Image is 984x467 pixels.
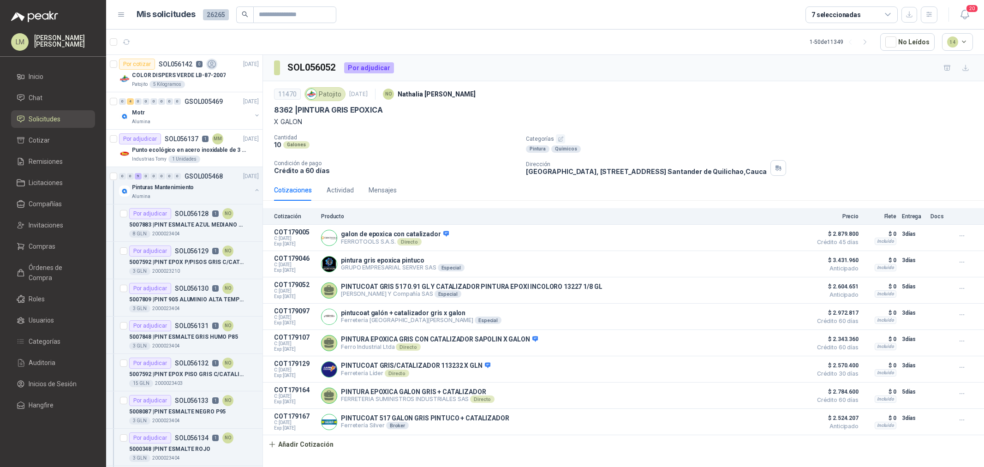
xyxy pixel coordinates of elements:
p: Dirección [526,161,767,168]
p: PINTUCOAT GRIS/CATALIZADOR 113232 X GLN [341,362,490,370]
p: COT179164 [274,386,316,394]
div: Directo [385,370,409,377]
span: Solicitudes [29,114,60,124]
div: Por adjudicar [344,62,394,73]
div: 0 [143,173,149,180]
a: Por adjudicarSOL0561341NO5000348 |PINT ESMALTE ROJO3 GLN2000023404 [106,429,262,466]
p: PINTURA EPOXICA GALON GRIS + CATALIZADOR [341,388,495,395]
div: 9 [135,173,142,180]
span: Exp: [DATE] [274,425,316,431]
p: [DATE] [243,60,259,69]
a: Por adjudicarSOL0561281NO5007883 |PINT ESMALTE AZUL MEDIANO #388 GLN2000023404 [106,204,262,242]
a: Compras [11,238,95,255]
p: 3 días [902,228,925,239]
div: 0 [119,173,126,180]
p: 5007809 | PINT 905 ALUMINIO ALTA TEMPERATURA 700° [129,295,244,304]
div: Galones [283,141,310,149]
a: Solicitudes [11,110,95,128]
button: 14 [942,33,973,51]
button: 20 [956,6,973,23]
p: 5 días [902,386,925,397]
div: 1 - 50 de 11349 [810,35,873,49]
p: SOL056137 [165,136,198,142]
p: 1 [212,210,219,217]
p: SOL056134 [175,435,209,441]
img: Company Logo [322,362,337,377]
p: [DATE] [349,90,368,99]
span: $ 2.343.360 [812,334,859,345]
span: $ 2.524.207 [812,413,859,424]
span: Crédito 60 días [812,318,859,324]
a: 0 4 0 0 0 0 0 0 GSOL005469[DATE] Company LogoMotrAlumina [119,96,261,126]
p: COT179046 [274,255,316,262]
span: Órdenes de Compra [29,263,86,283]
div: 4 [127,98,134,105]
div: Incluido [875,395,896,403]
button: No Leídos [880,33,935,51]
p: FERRETERIA SUMINISTROS INDUSTRIALES SAS [341,395,495,403]
span: Anticipado [812,266,859,271]
span: Compras [29,241,55,251]
div: Directo [396,343,420,351]
a: Por adjudicarSOL0561321NO5007592 |PINT EPOX PISO GRIS C/CATALIZ+DISOLV15 GLN2000023403 [106,354,262,391]
p: 1 [202,136,209,142]
a: Usuarios [11,311,95,329]
div: Incluido [875,290,896,298]
span: Exp: [DATE] [274,268,316,273]
div: 0 [150,173,157,180]
div: 11470 [274,89,301,100]
a: Licitaciones [11,174,95,192]
a: Chat [11,89,95,107]
span: $ 2.784.600 [812,386,859,397]
span: Remisiones [29,156,63,167]
h1: Mis solicitudes [137,8,196,21]
p: 1 [212,435,219,441]
div: 0 [166,98,173,105]
span: Anticipado [812,292,859,298]
p: PINTUCOAT GRIS 517 0.91 GL Y CATALIZADOR PINTURA EPOXI INCOLORO 13227 1/8 GL [341,283,602,290]
p: Docs [930,213,949,220]
a: Remisiones [11,153,95,170]
p: 1 [212,360,219,366]
p: GSOL005469 [185,98,223,105]
p: 3 días [902,255,925,266]
span: search [242,11,248,18]
a: Inicio [11,68,95,85]
div: Por adjudicar [129,208,171,219]
div: LM [11,33,29,51]
div: Incluido [875,422,896,429]
span: Inicios de Sesión [29,379,77,389]
div: 0 [158,173,165,180]
span: Exp: [DATE] [274,399,316,405]
span: C: [DATE] [274,315,316,320]
p: pintucoat galón + catalizador gris x galon [341,309,501,317]
p: $ 0 [864,228,896,239]
div: Mensajes [369,185,397,195]
div: NO [383,89,394,100]
div: Incluido [875,238,896,245]
span: Crédito 60 días [812,345,859,350]
p: 5 días [902,281,925,292]
span: Crédito 60 días [812,397,859,403]
p: Condición de pago [274,160,519,167]
a: Auditoria [11,354,95,371]
p: SOL056129 [175,248,209,254]
p: [PERSON_NAME] Y Compañía SAS [341,290,602,298]
div: 0 [143,98,149,105]
span: Inicio [29,72,43,82]
p: Precio [812,213,859,220]
div: 0 [166,173,173,180]
a: Cotizar [11,132,95,149]
div: MM [212,133,223,144]
p: GSOL005468 [185,173,223,180]
img: Company Logo [322,309,337,324]
p: 2000023403 [155,380,183,387]
a: Por cotizarSOL0561420[DATE] Company LogoCOLOR DISPERS VERDE LB-87-2007Patojito5 Kilogramos [106,55,262,92]
p: Motr [132,108,145,117]
p: $ 0 [864,255,896,266]
span: $ 2.879.800 [812,228,859,239]
p: $ 0 [864,334,896,345]
img: Company Logo [322,230,337,245]
div: Por adjudicar [129,245,171,257]
div: 5 Kilogramos [149,81,185,88]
